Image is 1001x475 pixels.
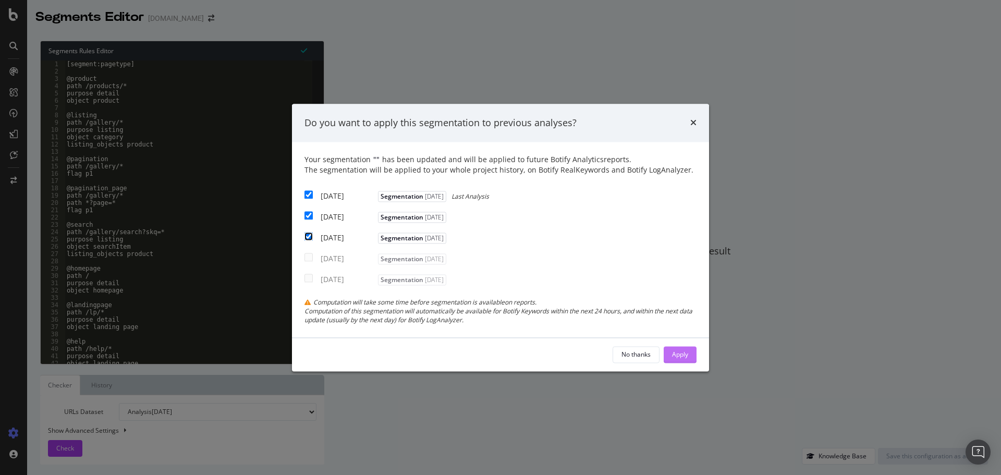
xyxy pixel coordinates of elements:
[378,191,446,202] span: Segmentation
[321,212,375,223] div: [DATE]
[313,298,536,307] span: Computation will take some time before segmentation is available on reports.
[966,440,991,465] div: Open Intercom Messenger
[423,276,444,285] span: [DATE]
[423,192,444,201] span: [DATE]
[304,272,449,285] div: You can't apply it to more than 3 analyses at a time
[378,212,446,223] span: Segmentation
[373,155,380,165] span: " "
[321,254,375,264] div: [DATE]
[292,104,709,371] div: modal
[304,116,577,130] div: Do you want to apply this segmentation to previous analyses?
[321,191,375,202] div: [DATE]
[664,346,697,363] button: Apply
[690,116,697,130] div: times
[304,307,697,325] div: Computation of this segmentation will automatically be available for Botify Keywords within the n...
[378,275,446,286] span: Segmentation
[672,350,688,359] div: Apply
[423,234,444,243] span: [DATE]
[304,251,449,264] div: You can't apply it to more than 3 analyses at a time
[304,165,697,176] div: The segmentation will be applied to your whole project history, on Botify RealKeywords and Botify...
[378,233,446,244] span: Segmentation
[321,275,375,285] div: [DATE]
[423,255,444,264] span: [DATE]
[423,213,444,222] span: [DATE]
[304,155,697,176] div: Your segmentation has been updated and will be applied to future Botify Analytics reports.
[321,233,375,243] div: [DATE]
[451,192,489,201] span: Last Analysis
[378,254,446,265] span: Segmentation
[621,350,651,359] div: No thanks
[613,346,660,363] button: No thanks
